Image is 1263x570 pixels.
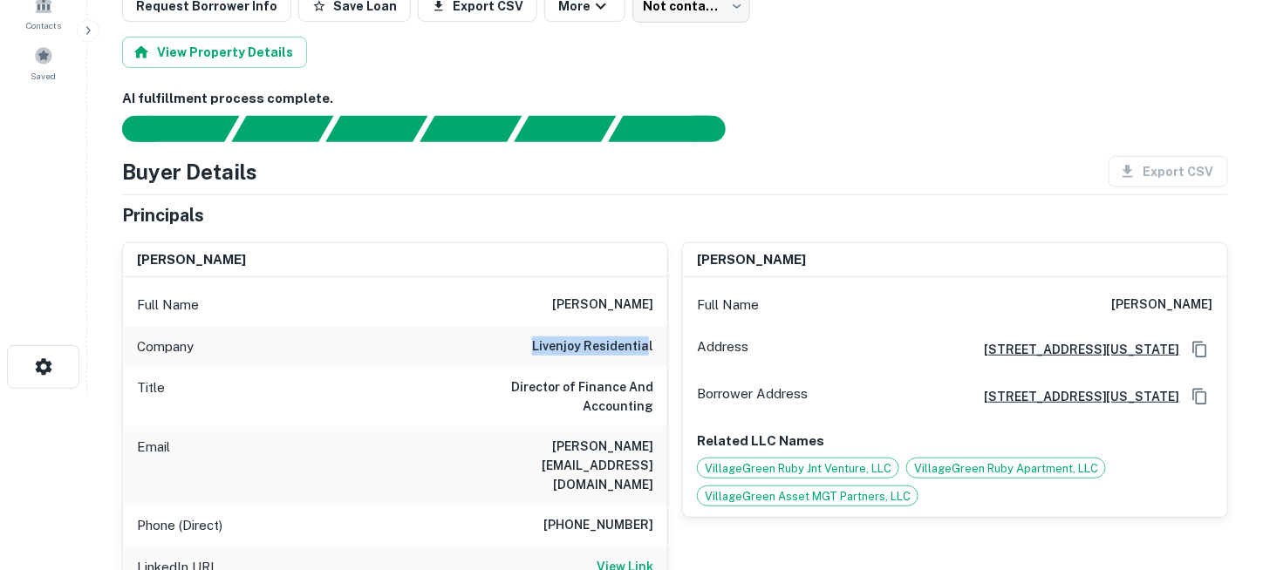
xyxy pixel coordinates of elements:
[697,431,1213,451] p: Related LLC Names
[970,340,1180,359] a: [STREET_ADDRESS][US_STATE]
[532,336,653,357] h6: livenjoy residential
[122,156,257,187] h4: Buyer Details
[137,377,165,416] p: Title
[444,437,653,494] h6: [PERSON_NAME][EMAIL_ADDRESS][DOMAIN_NAME]
[137,295,199,316] p: Full Name
[325,116,427,142] div: Documents found, AI parsing details...
[5,39,82,86] a: Saved
[26,18,61,32] span: Contacts
[444,377,653,416] h6: Director of Finance And Accounting
[697,250,806,270] h6: [PERSON_NAME]
[697,383,808,410] p: Borrower Address
[697,336,748,363] p: Address
[231,116,333,142] div: Your request is received and processing...
[137,437,170,494] p: Email
[698,460,898,478] span: VillageGreen Ruby Jnt Venture, LLC
[101,116,232,142] div: Sending borrower request to AI...
[1187,383,1213,410] button: Copy Address
[552,295,653,316] h6: [PERSON_NAME]
[514,116,616,142] div: Principals found, still searching for contact information. This may take time...
[697,295,759,316] p: Full Name
[137,515,222,536] p: Phone (Direct)
[122,202,204,228] h5: Principals
[420,116,522,142] div: Principals found, AI now looking for contact information...
[31,69,57,83] span: Saved
[122,37,307,68] button: View Property Details
[122,89,1228,109] h6: AI fulfillment process complete.
[1187,336,1213,363] button: Copy Address
[609,116,747,142] div: AI fulfillment process complete.
[1112,295,1213,316] h6: [PERSON_NAME]
[907,460,1105,478] span: VillageGreen Ruby Apartment, LLC
[137,336,194,357] p: Company
[543,515,653,536] h6: [PHONE_NUMBER]
[137,250,246,270] h6: [PERSON_NAME]
[698,488,918,506] span: VillageGreen Asset MGT Partners, LLC
[970,387,1180,406] a: [STREET_ADDRESS][US_STATE]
